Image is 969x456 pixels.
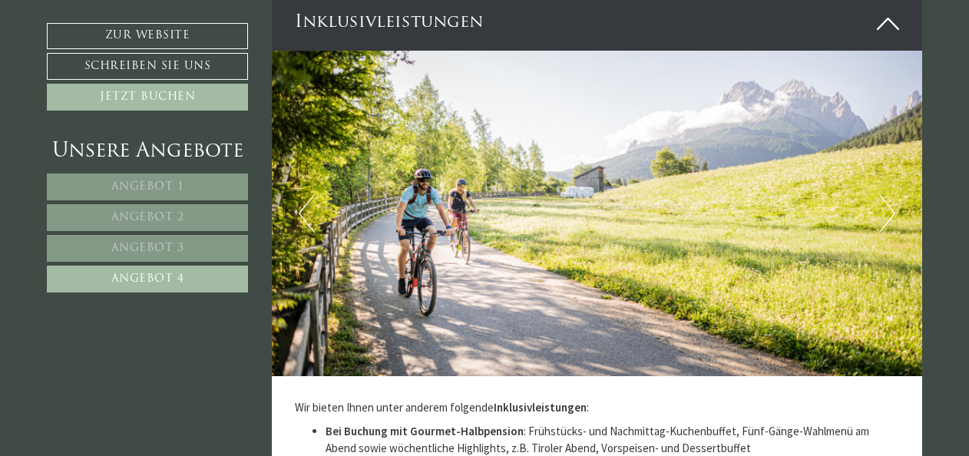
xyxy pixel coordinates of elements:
strong: Inklusivleistungen [494,400,587,415]
div: Montis – Active Nature Spa [23,44,219,55]
span: Angebot 2 [111,212,184,223]
small: 21:21 [23,71,219,81]
div: Freitag [273,12,332,36]
span: Angebot 1 [111,181,184,193]
a: Jetzt buchen [47,84,248,111]
a: Zur Website [47,23,248,49]
button: Previous [299,194,315,233]
button: Senden [505,405,605,431]
span: Angebot 3 [111,243,184,254]
li: : Frühstücks- und Nachmittag-Kuchenbuffet, Fünf-Gänge-Wahlmenü am Abend sowie wöchentliche Highli... [326,423,900,456]
strong: Bei Buchung mit Gourmet-Halbpension [326,424,524,438]
button: Next [879,194,895,233]
span: Angebot 4 [111,273,184,285]
div: Unsere Angebote [47,137,248,166]
p: Wir bieten Ihnen unter anderem folgende : [295,399,900,415]
div: Guten Tag, wie können wir Ihnen helfen? [12,41,227,84]
a: Schreiben Sie uns [47,53,248,80]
